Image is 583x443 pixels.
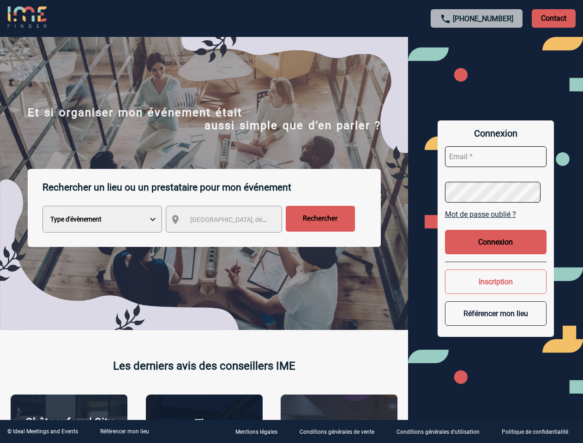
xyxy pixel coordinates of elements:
[494,427,583,436] a: Politique de confidentialité
[397,429,480,436] p: Conditions générales d'utilisation
[389,427,494,436] a: Conditions générales d'utilisation
[228,427,292,436] a: Mentions légales
[7,428,78,435] div: © Ideal Meetings and Events
[502,429,568,436] p: Politique de confidentialité
[300,429,374,436] p: Conditions générales de vente
[235,429,277,436] p: Mentions légales
[100,428,149,435] a: Référencer mon lieu
[292,427,389,436] a: Conditions générales de vente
